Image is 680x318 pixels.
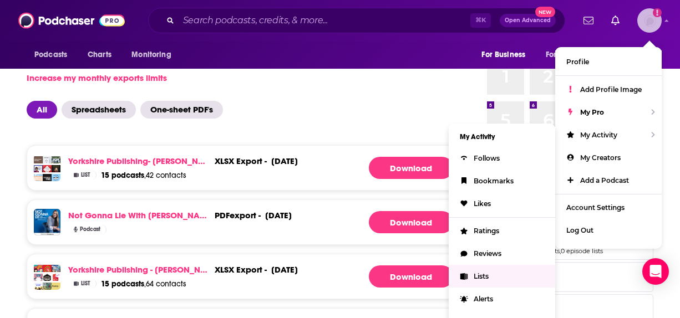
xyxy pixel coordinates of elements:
img: Thoughts from a Page Podcast [43,165,52,174]
a: Yorkshire Publishing- [PERSON_NAME] - [DATE] (Copy) [68,156,210,166]
button: open menu [539,44,615,65]
div: export - [215,210,261,220]
span: Add Profile Image [580,85,642,94]
p: [DATE] [265,210,292,220]
a: Yorkshire Publishing - [PERSON_NAME] - [DATE] (Copy) [68,264,210,275]
a: Not Gonna Lie with [PERSON_NAME] [68,210,210,220]
a: Exports [487,262,653,292]
img: Rattle Poetry [43,283,52,291]
img: First Draft: A Dialogue on Writing [43,156,52,165]
span: Monitoring [131,47,171,63]
button: One-sheet PDF's [140,101,227,119]
span: Add a Podcast [580,176,629,184]
span: PDF [215,210,230,220]
span: One-sheet PDF's [140,101,223,119]
img: New Books in Poetry [52,283,60,291]
a: Add Profile Image [555,78,662,101]
div: export - [215,156,267,166]
img: LaughBox [52,274,60,283]
button: open menu [124,44,185,65]
img: Not Gonna Lie with Kylie Kelce [34,209,60,235]
span: List [81,281,90,286]
span: 15 podcasts [101,171,144,180]
span: New [535,7,555,17]
span: All [27,101,57,119]
span: Open Advanced [505,18,551,23]
img: Christian Historical Fiction Talk [34,165,43,174]
ul: Show profile menu [555,47,662,249]
span: ⌘ K [470,13,491,28]
img: The Vibe With Ky Podcast [43,274,52,283]
img: History Author Show [52,156,60,165]
img: User Profile [637,8,662,33]
a: My Creators [555,146,662,169]
a: Generating File [369,265,453,288]
img: Podchaser - Follow, Share and Rate Podcasts [18,10,125,31]
span: Podcasts [34,47,67,63]
span: , [560,247,561,255]
a: Show notifications dropdown [579,11,598,30]
span: 15 podcasts [101,279,144,289]
a: Download [369,211,453,233]
span: Charts [88,47,111,63]
span: Logged in as lorlinskyyorkshire [637,8,662,33]
img: Between The Covers : Conversations with Writers in Fiction, Nonfiction & Poetry [34,174,43,183]
a: Charts [80,44,118,65]
img: This is Oklahoma [43,174,52,183]
button: open menu [474,44,539,65]
input: Search podcasts, credits, & more... [179,12,470,29]
img: Historical Happy Hour [52,165,60,174]
span: Log Out [566,226,593,234]
a: Download [369,157,453,179]
img: The New Yorker: Fiction [52,174,60,183]
span: For Business [481,47,525,63]
span: For Podcasters [546,47,599,63]
div: export - [215,264,267,275]
span: xlsx [215,156,234,166]
img: The Poetry Space_ [52,265,60,274]
button: Open AdvancedNew [500,14,556,27]
span: Podcast [80,227,100,232]
span: Spreadsheets [62,101,136,119]
span: Account Settings [566,203,625,212]
button: Spreadsheets [62,101,140,119]
button: open menu [613,44,653,65]
a: 0 episode lists [561,247,603,255]
img: VS [43,265,52,274]
span: My Activity [580,131,617,139]
img: The Friend Zone [34,283,43,291]
span: My Pro [580,108,604,116]
svg: Add a profile image [653,8,662,17]
img: Heavy Bored [34,274,43,283]
img: Just Between Us [34,265,43,274]
span: My Creators [580,153,621,162]
div: Open Intercom Messenger [642,258,669,285]
a: Add a Podcast [555,169,662,192]
button: Show profile menu [637,8,662,33]
button: open menu [27,44,82,65]
span: List [81,172,90,178]
a: Account Settings [555,196,662,219]
img: New Books in Historical Fiction [34,156,43,165]
div: [DATE] [271,264,298,275]
span: xlsx [215,264,234,275]
span: Profile [566,58,589,66]
a: Profile [555,50,662,73]
a: 15 podcasts,42 contacts [101,171,186,180]
div: Search podcasts, credits, & more... [148,8,565,33]
a: Show notifications dropdown [607,11,624,30]
button: Increase my monthly exports limits [27,73,167,83]
div: [DATE] [271,156,298,166]
a: 15 podcasts,64 contacts [101,279,186,289]
button: All [27,101,62,119]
